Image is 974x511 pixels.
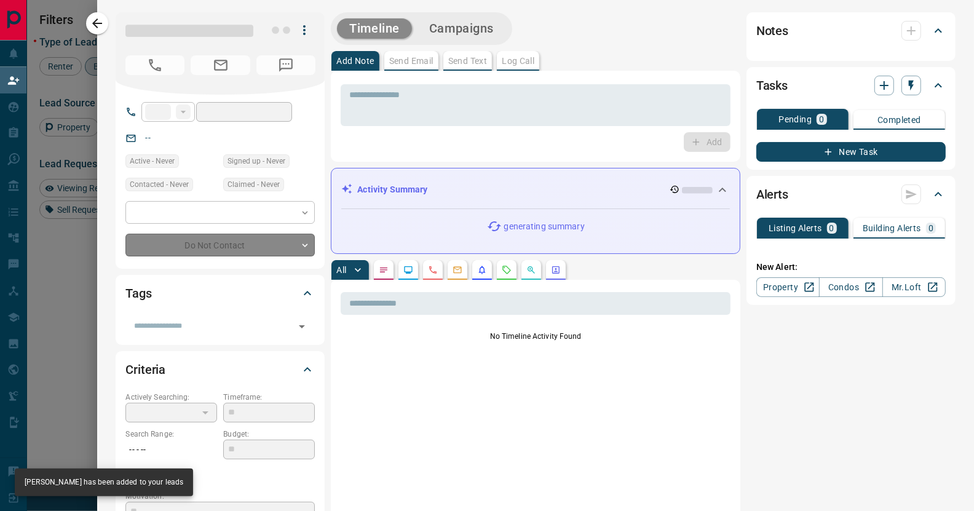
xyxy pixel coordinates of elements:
div: Tasks [756,71,946,100]
p: Search Range: [125,429,217,440]
p: No Timeline Activity Found [341,331,730,342]
p: Completed [877,116,921,124]
span: Signed up - Never [228,155,285,167]
div: Criteria [125,355,315,384]
button: Open [293,318,311,335]
a: Condos [819,277,882,297]
svg: Listing Alerts [477,265,487,275]
h2: Alerts [756,184,788,204]
div: Alerts [756,180,946,209]
button: Campaigns [417,18,506,39]
svg: Calls [428,265,438,275]
a: Property [756,277,820,297]
p: Activity Summary [357,183,427,196]
p: Listing Alerts [769,224,822,232]
p: Timeframe: [223,392,315,403]
p: 0 [829,224,834,232]
p: Building Alerts [863,224,921,232]
a: Mr.Loft [882,277,946,297]
p: Areas Searched: [125,466,315,477]
svg: Notes [379,265,389,275]
span: Contacted - Never [130,178,189,191]
h2: Tags [125,283,151,303]
p: Actively Searching: [125,392,217,403]
h2: Criteria [125,360,165,379]
p: 0 [819,115,824,124]
button: New Task [756,142,946,162]
div: Activity Summary [341,178,730,201]
h2: Tasks [756,76,788,95]
p: 0 [928,224,933,232]
p: Motivation: [125,491,315,502]
svg: Agent Actions [551,265,561,275]
p: Add Note [336,57,374,65]
div: Do Not Contact [125,234,315,256]
p: All [336,266,346,274]
div: [PERSON_NAME] has been added to your leads [25,472,183,493]
span: Active - Never [130,155,175,167]
p: Pending [778,115,812,124]
div: Tags [125,279,315,308]
span: No Number [125,55,184,75]
button: Timeline [337,18,412,39]
p: -- - -- [125,440,217,460]
p: Budget: [223,429,315,440]
div: Notes [756,16,946,46]
svg: Lead Browsing Activity [403,265,413,275]
a: -- [145,133,150,143]
p: New Alert: [756,261,946,274]
h2: Notes [756,21,788,41]
svg: Emails [453,265,462,275]
svg: Requests [502,265,512,275]
span: No Number [256,55,315,75]
span: No Email [191,55,250,75]
p: generating summary [504,220,585,233]
svg: Opportunities [526,265,536,275]
span: Claimed - Never [228,178,280,191]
